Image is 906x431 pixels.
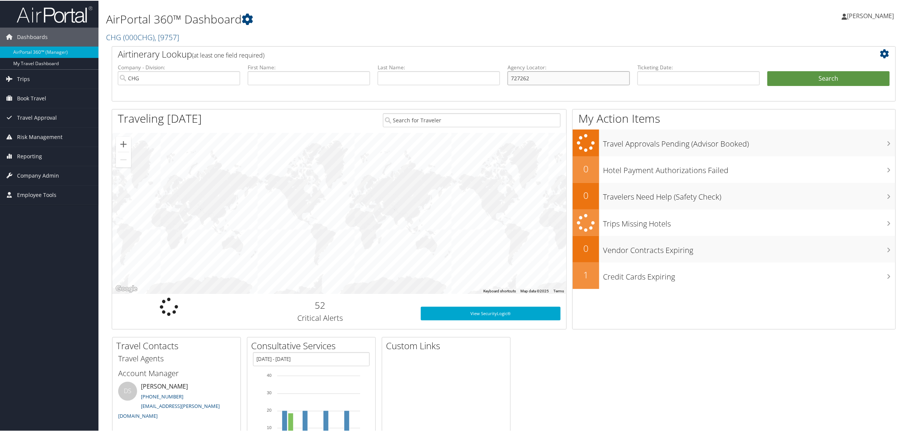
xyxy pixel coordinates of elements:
h2: 52 [231,298,409,311]
button: Keyboard shortcuts [483,288,516,293]
label: Ticketing Date: [637,63,760,70]
h3: Travel Agents [118,353,235,363]
h2: Travel Contacts [116,339,241,351]
button: Zoom out [116,151,131,167]
label: First Name: [248,63,370,70]
h3: Vendor Contracts Expiring [603,240,895,255]
span: (at least one field required) [192,50,264,59]
span: Trips [17,69,30,88]
span: Map data ©2025 [520,288,549,292]
a: 0Travelers Need Help (Safety Check) [573,182,895,209]
tspan: 20 [267,407,272,412]
span: , [ 9757 ] [155,31,179,42]
h2: 1 [573,268,599,281]
label: Company - Division: [118,63,240,70]
a: 1Credit Cards Expiring [573,262,895,288]
h2: 0 [573,162,599,175]
h2: 0 [573,188,599,201]
span: Risk Management [17,127,62,146]
span: Travel Approval [17,108,57,126]
span: Dashboards [17,27,48,46]
label: Last Name: [378,63,500,70]
a: [PERSON_NAME] [842,4,901,27]
a: Terms [553,288,564,292]
h1: Traveling [DATE] [118,110,202,126]
li: [PERSON_NAME] [114,381,239,422]
input: Search for Traveler [383,112,561,126]
h3: Account Manager [118,367,235,378]
span: ( 000CHG ) [123,31,155,42]
a: Travel Approvals Pending (Advisor Booked) [573,129,895,156]
h3: Travel Approvals Pending (Advisor Booked) [603,134,895,148]
span: Company Admin [17,166,59,184]
tspan: 40 [267,372,272,377]
span: Reporting [17,146,42,165]
h3: Credit Cards Expiring [603,267,895,281]
a: [PHONE_NUMBER] [141,392,183,399]
a: Trips Missing Hotels [573,209,895,236]
h2: Custom Links [386,339,510,351]
a: View SecurityLogic® [421,306,561,320]
a: 0Hotel Payment Authorizations Failed [573,156,895,182]
label: Agency Locator: [508,63,630,70]
button: Search [767,70,890,86]
h1: AirPortal 360™ Dashboard [106,11,636,27]
span: Book Travel [17,88,46,107]
h2: 0 [573,241,599,254]
span: [PERSON_NAME] [847,11,894,19]
h3: Travelers Need Help (Safety Check) [603,187,895,201]
tspan: 30 [267,390,272,394]
h1: My Action Items [573,110,895,126]
a: Open this area in Google Maps (opens a new window) [114,283,139,293]
h3: Hotel Payment Authorizations Failed [603,161,895,175]
div: DS [118,381,137,400]
button: Zoom in [116,136,131,151]
tspan: 10 [267,425,272,429]
a: 0Vendor Contracts Expiring [573,235,895,262]
h3: Trips Missing Hotels [603,214,895,228]
a: [EMAIL_ADDRESS][PERSON_NAME][DOMAIN_NAME] [118,402,220,419]
img: airportal-logo.png [17,5,92,23]
a: CHG [106,31,179,42]
h2: Consultative Services [251,339,375,351]
img: Google [114,283,139,293]
span: Employee Tools [17,185,56,204]
h3: Critical Alerts [231,312,409,323]
h2: Airtinerary Lookup [118,47,825,60]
